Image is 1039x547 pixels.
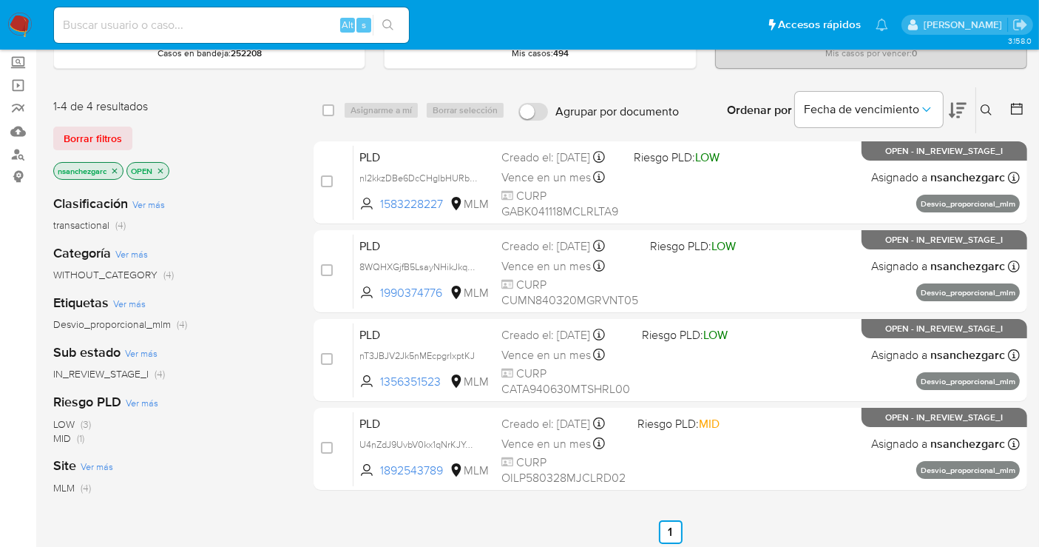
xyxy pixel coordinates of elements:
[1008,35,1032,47] span: 3.158.0
[876,19,888,31] a: Notificaciones
[1012,17,1028,33] a: Salir
[778,17,861,33] span: Accesos rápidos
[373,15,403,36] button: search-icon
[54,16,409,35] input: Buscar usuario o caso...
[342,18,353,32] span: Alt
[362,18,366,32] span: s
[924,18,1007,32] p: nancy.sanchezgarcia@mercadolibre.com.mx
